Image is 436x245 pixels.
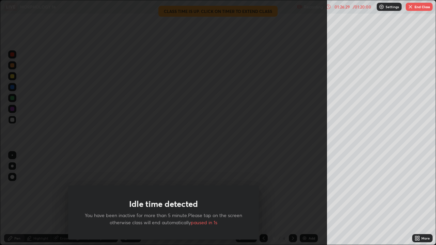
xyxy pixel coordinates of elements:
h1: Idle time detected [129,199,198,209]
img: end-class-cross [408,4,413,10]
div: / 01:20:00 [352,5,373,9]
span: paused in 1s [191,219,217,226]
p: You have been inactive for more than 5 minute.Please tap on the screen otherwise class will end a... [84,212,243,226]
div: More [421,236,430,240]
img: class-settings-icons [379,4,384,10]
button: End Class [406,3,433,11]
p: Settings [386,5,399,9]
div: 01:26:29 [332,5,352,9]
